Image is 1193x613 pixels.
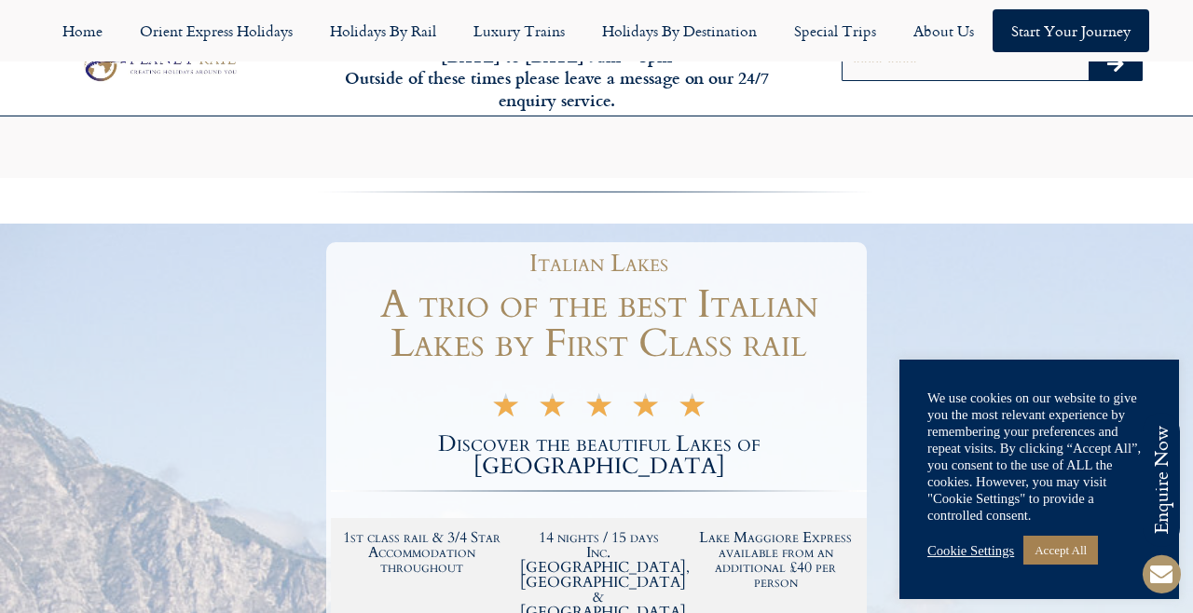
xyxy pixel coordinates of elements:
nav: Menu [9,9,1184,52]
i: ★ [538,399,567,420]
img: Planet Rail Train Holidays Logo [77,45,240,85]
i: ★ [491,399,520,420]
h2: Lake Maggiore Express available from an additional £40 per person [696,530,855,590]
a: Luxury Trains [455,9,583,52]
a: Holidays by Rail [311,9,455,52]
div: 5/5 [491,394,706,420]
h6: [DATE] to [DATE] 9am – 5pm Outside of these times please leave a message on our 24/7 enquiry serv... [322,46,790,111]
button: Search [1089,50,1143,80]
a: About Us [895,9,993,52]
a: Holidays by Destination [583,9,775,52]
a: Start your Journey [993,9,1149,52]
h1: A trio of the best Italian Lakes by First Class rail [331,285,867,363]
a: Special Trips [775,9,895,52]
i: ★ [678,399,706,420]
i: ★ [631,399,660,420]
h2: 1st class rail & 3/4 Star Accommodation throughout [343,530,501,575]
a: Orient Express Holidays [121,9,311,52]
h1: Italian Lakes [340,252,857,276]
a: Home [44,9,121,52]
a: Cookie Settings [927,542,1014,559]
h2: Discover the beautiful Lakes of [GEOGRAPHIC_DATA] [331,433,867,478]
a: Accept All [1023,536,1098,565]
i: ★ [584,399,613,420]
div: We use cookies on our website to give you the most relevant experience by remembering your prefer... [927,389,1151,524]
